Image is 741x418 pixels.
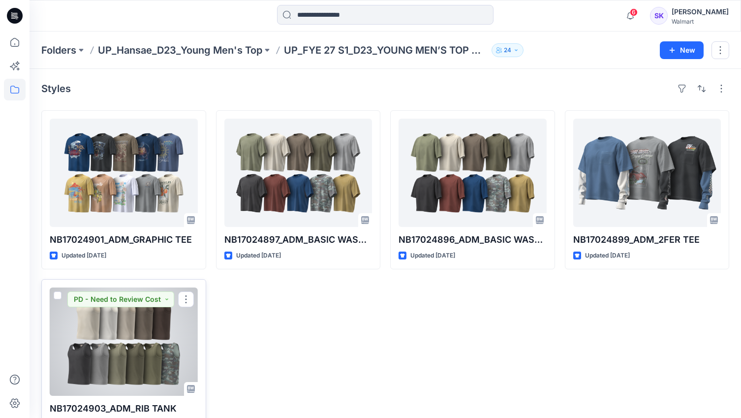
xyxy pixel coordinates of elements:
[50,119,198,227] a: NB17024901_ADM_GRAPHIC TEE
[50,288,198,396] a: NB17024903_ADM_RIB TANK
[585,251,630,261] p: Updated [DATE]
[50,233,198,247] p: NB17024901_ADM_GRAPHIC TEE
[399,119,547,227] a: NB17024896_ADM_BASIC WASHED TEE 2
[650,7,668,25] div: SK
[41,43,76,57] a: Folders
[573,119,721,227] a: NB17024899_ADM_2FER TEE
[41,83,71,95] h4: Styles
[98,43,262,57] a: UP_Hansae_D23_Young Men's Top
[224,233,372,247] p: NB17024897_ADM_BASIC WASHED TEE
[573,233,721,247] p: NB17024899_ADM_2FER TEE
[672,6,729,18] div: [PERSON_NAME]
[504,45,511,56] p: 24
[236,251,281,261] p: Updated [DATE]
[284,43,488,57] p: UP_FYE 27 S1_D23_YOUNG MEN’S TOP HANSAE
[410,251,455,261] p: Updated [DATE]
[224,119,372,227] a: NB17024897_ADM_BASIC WASHED TEE
[492,43,524,57] button: 24
[660,41,704,59] button: New
[630,8,638,16] span: 6
[62,251,106,261] p: Updated [DATE]
[672,18,729,25] div: Walmart
[399,233,547,247] p: NB17024896_ADM_BASIC WASHED TEE 2
[50,402,198,416] p: NB17024903_ADM_RIB TANK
